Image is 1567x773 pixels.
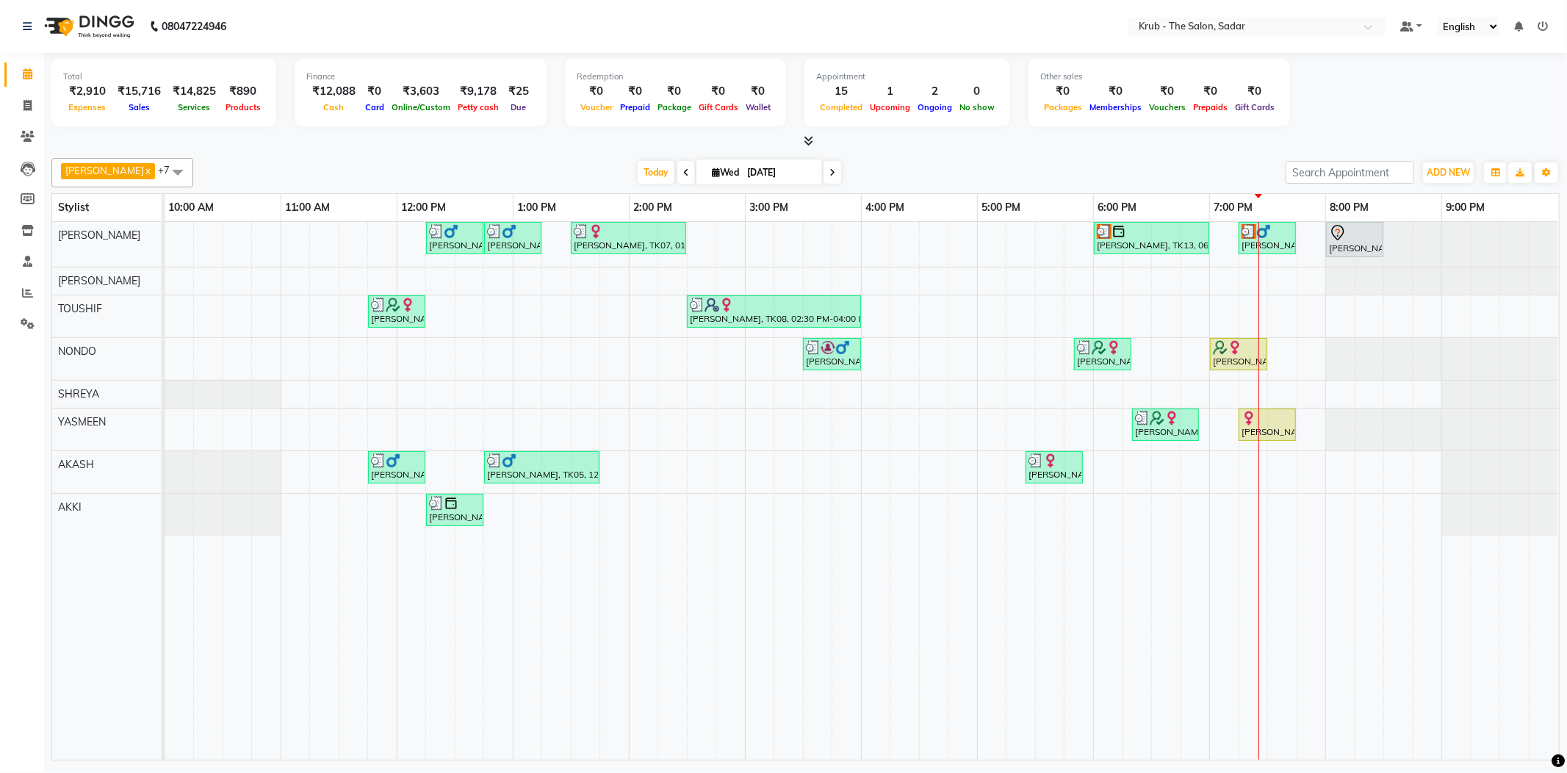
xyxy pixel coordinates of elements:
div: ₹0 [1040,83,1086,100]
span: Card [361,102,388,112]
span: Completed [816,102,866,112]
span: Prepaid [616,102,654,112]
div: ₹0 [1189,83,1231,100]
div: Finance [306,71,535,83]
div: [PERSON_NAME], TK15, 07:15 PM-07:45 PM, EYEBROW [1240,411,1294,439]
div: ₹0 [616,83,654,100]
span: [PERSON_NAME] [65,165,144,176]
input: 2025-09-03 [743,162,816,184]
span: [PERSON_NAME] [58,274,140,287]
a: 8:00 PM [1326,197,1372,218]
div: [PERSON_NAME], TK16, 07:15 PM-07:45 PM, [DEMOGRAPHIC_DATA] HAIR CUT [1240,224,1294,252]
a: 12:00 PM [397,197,450,218]
span: Packages [1040,102,1086,112]
span: Wed [708,167,743,178]
div: [PERSON_NAME], TK12, 06:20 PM-06:55 PM, LEG MASSAGE [1134,411,1197,439]
div: [PERSON_NAME], TK14, 07:00 PM-07:30 PM, Hair Wash [1211,340,1266,368]
div: [PERSON_NAME], TK12, 05:50 PM-06:20 PM, REGULAR BLOWDRY [1076,340,1130,368]
span: Ongoing [914,102,956,112]
div: [PERSON_NAME], TK10, 05:25 PM-05:55 PM, [DEMOGRAPHIC_DATA] HAIR CUT [1027,453,1081,481]
span: +7 [158,164,181,176]
span: TOUSHIF [58,302,102,315]
span: Online/Custom [388,102,454,112]
a: 1:00 PM [514,197,560,218]
div: ₹0 [654,83,695,100]
div: [PERSON_NAME], TK07, 01:30 PM-02:30 PM, TOUCH UP MAJIREL ( WITH AMONIA ) [572,224,685,252]
span: Gift Cards [1231,102,1278,112]
button: ADD NEW [1423,162,1474,183]
div: ₹0 [577,83,616,100]
input: Search Appointment [1286,161,1414,184]
a: x [144,165,151,176]
b: 08047224946 [162,6,226,47]
div: [PERSON_NAME], TK13, 06:00 PM-07:00 PM, HIGHLIGHT [1095,224,1208,252]
span: Expenses [65,102,110,112]
div: ₹2,910 [63,83,112,100]
div: ₹0 [695,83,742,100]
span: Upcoming [866,102,914,112]
span: Vouchers [1145,102,1189,112]
span: Services [175,102,215,112]
span: Package [654,102,695,112]
span: Products [222,102,264,112]
a: 9:00 PM [1442,197,1488,218]
div: Other sales [1040,71,1278,83]
div: ₹12,088 [306,83,361,100]
span: No show [956,102,998,112]
div: ₹890 [222,83,264,100]
div: [PERSON_NAME], TK06, 12:45 PM-01:15 PM, B/STYLING [486,224,540,252]
div: [PERSON_NAME], TK04, 12:15 PM-12:45 PM, [DEMOGRAPHIC_DATA] HAIR CUT [428,496,482,524]
span: Due [508,102,530,112]
a: 5:00 PM [978,197,1024,218]
div: ₹0 [742,83,774,100]
span: [PERSON_NAME] [58,229,140,242]
a: 3:00 PM [746,197,792,218]
a: 11:00 AM [281,197,334,218]
div: Appointment [816,71,998,83]
div: ₹0 [361,83,388,100]
a: 4:00 PM [862,197,908,218]
span: Cash [320,102,348,112]
div: [PERSON_NAME], TK08, 02:30 PM-04:00 PM, HIGHLIGHT,[DEMOGRAPHIC_DATA] HAIR CUT (₹800) [688,298,860,326]
div: ₹0 [1231,83,1278,100]
span: AKASH [58,458,94,471]
div: [PERSON_NAME], TK02, 11:45 AM-12:15 PM, REGULAR BLOWDRY [370,298,424,326]
div: 1 [866,83,914,100]
div: 2 [914,83,956,100]
span: Today [638,161,674,184]
span: YASMEEN [58,415,106,428]
div: [PERSON_NAME], TK01, 08:00 PM-08:30 PM, REGULAR BLOWDRY [1328,224,1382,255]
a: 6:00 PM [1094,197,1140,218]
a: 7:00 PM [1210,197,1256,218]
div: ₹15,716 [112,83,167,100]
div: ₹0 [1145,83,1189,100]
div: ₹9,178 [454,83,502,100]
span: Sales [125,102,154,112]
span: Stylist [58,201,89,214]
a: 10:00 AM [165,197,217,218]
span: Gift Cards [695,102,742,112]
div: 0 [956,83,998,100]
div: 15 [816,83,866,100]
a: 2:00 PM [630,197,676,218]
div: [PERSON_NAME], TK05, 12:45 PM-01:45 PM, TOUCH UP MAJIREL ( WITH [PERSON_NAME] ) [486,453,598,481]
div: ₹14,825 [167,83,222,100]
span: ADD NEW [1427,167,1470,178]
div: ₹0 [1086,83,1145,100]
span: Wallet [742,102,774,112]
div: [PERSON_NAME], TK09, 03:30 PM-04:00 PM, HEAD MASSAGE [DEMOGRAPHIC_DATA] [804,340,860,368]
div: [PERSON_NAME], TK06, 12:15 PM-12:45 PM, [DEMOGRAPHIC_DATA] HAIR CUT [428,224,482,252]
span: SHREYA [58,387,99,400]
span: AKKI [58,500,82,514]
span: Memberships [1086,102,1145,112]
span: Petty cash [454,102,502,112]
img: logo [37,6,138,47]
div: Redemption [577,71,774,83]
div: [PERSON_NAME], TK03, 11:45 AM-12:15 PM, [DEMOGRAPHIC_DATA] HAIR CUT [370,453,424,481]
div: ₹25 [502,83,535,100]
span: NONDO [58,345,96,358]
span: Prepaids [1189,102,1231,112]
span: Voucher [577,102,616,112]
div: Total [63,71,264,83]
div: ₹3,603 [388,83,454,100]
